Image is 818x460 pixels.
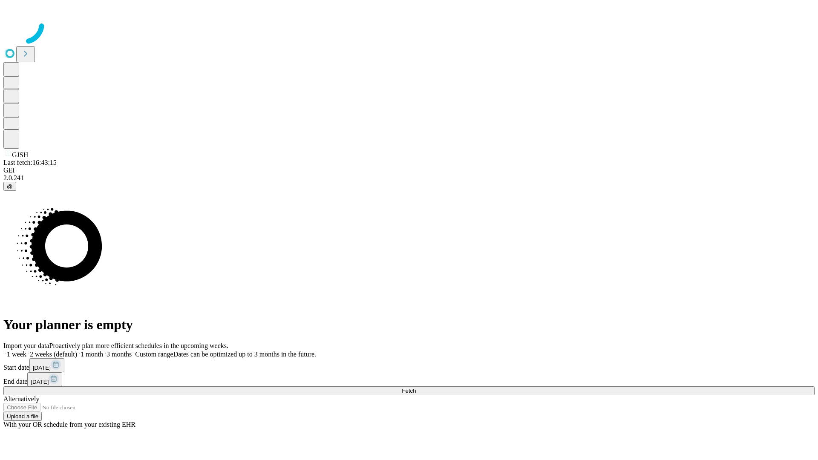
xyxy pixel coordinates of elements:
[402,388,416,394] span: Fetch
[30,351,77,358] span: 2 weeks (default)
[3,358,815,372] div: Start date
[3,395,39,402] span: Alternatively
[3,317,815,333] h1: Your planner is empty
[173,351,316,358] span: Dates can be optimized up to 3 months in the future.
[135,351,173,358] span: Custom range
[12,151,28,158] span: GJSH
[3,421,135,428] span: With your OR schedule from your existing EHR
[7,183,13,190] span: @
[81,351,103,358] span: 1 month
[3,159,57,166] span: Last fetch: 16:43:15
[27,372,62,386] button: [DATE]
[3,167,815,174] div: GEI
[7,351,26,358] span: 1 week
[3,182,16,191] button: @
[3,372,815,386] div: End date
[33,365,51,371] span: [DATE]
[31,379,49,385] span: [DATE]
[107,351,132,358] span: 3 months
[49,342,228,349] span: Proactively plan more efficient schedules in the upcoming weeks.
[3,174,815,182] div: 2.0.241
[3,342,49,349] span: Import your data
[3,386,815,395] button: Fetch
[29,358,64,372] button: [DATE]
[3,412,42,421] button: Upload a file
